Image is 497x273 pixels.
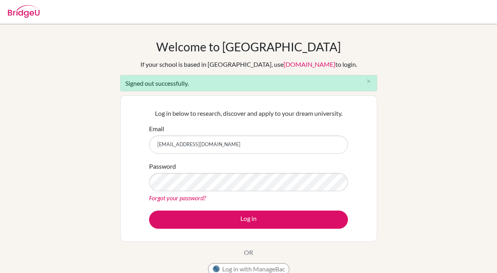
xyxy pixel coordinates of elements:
[283,60,335,68] a: [DOMAIN_NAME]
[149,194,206,201] a: Forgot your password?
[140,60,357,69] div: If your school is based in [GEOGRAPHIC_DATA], use to login.
[244,248,253,257] p: OR
[120,75,377,91] div: Signed out successfully.
[149,124,164,134] label: Email
[149,162,176,171] label: Password
[149,109,348,118] p: Log in below to research, discover and apply to your dream university.
[149,211,348,229] button: Log in
[8,5,40,18] img: Bridge-U
[366,78,372,84] i: close
[156,40,341,54] h1: Welcome to [GEOGRAPHIC_DATA]
[361,75,377,87] button: Close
